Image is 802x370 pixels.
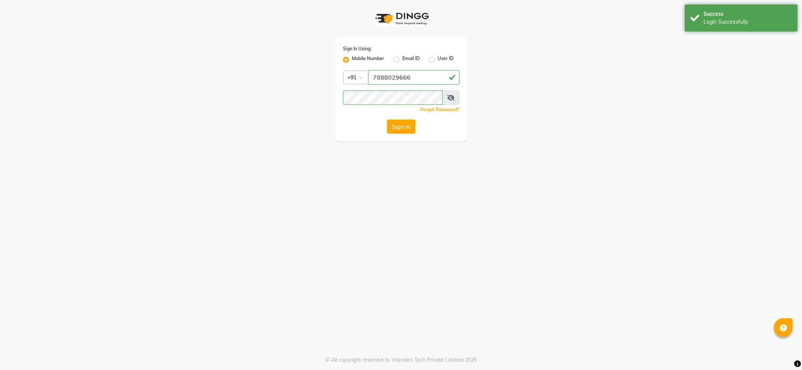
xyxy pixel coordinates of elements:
[438,55,453,64] label: User ID
[703,18,792,26] div: Login Successfully.
[703,10,792,18] div: Success
[343,91,443,105] input: Username
[420,107,459,112] a: Forgot Password?
[371,8,431,30] img: logo1.svg
[352,55,384,64] label: Mobile Number
[368,70,459,85] input: Username
[343,45,371,52] label: Sign In Using:
[402,55,420,64] label: Email ID
[387,119,415,134] button: Sign In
